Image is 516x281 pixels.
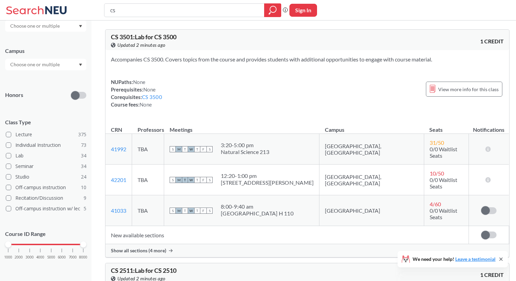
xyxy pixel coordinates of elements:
[6,162,86,171] label: Seminar
[289,4,317,17] button: Sign In
[319,119,424,134] th: Campus
[142,94,162,100] a: CS 3500
[6,130,86,139] label: Lecture
[176,146,182,152] span: M
[164,119,319,134] th: Meetings
[200,208,206,214] span: F
[269,5,277,15] svg: magnifying glass
[111,248,166,254] span: Show all sections (4 more)
[413,257,496,262] span: We need your help!
[194,208,200,214] span: T
[430,170,444,177] span: 10 / 50
[7,22,64,30] input: Choose one or multiple
[133,79,145,85] span: None
[6,172,86,181] label: Studio
[81,163,86,170] span: 34
[81,152,86,159] span: 34
[132,195,164,226] td: TBA
[480,271,504,279] span: 1 CREDIT
[6,141,86,150] label: Individual Instruction
[79,255,87,259] span: 8000
[206,177,213,183] span: S
[111,56,504,63] section: Accompanies CS 3500. Covers topics from the course and provides students with additional opportun...
[5,47,86,55] div: Campus
[47,255,55,259] span: 5000
[111,146,126,152] a: 41992
[170,146,176,152] span: S
[58,255,66,259] span: 6000
[469,119,509,134] th: Notifications
[69,255,77,259] span: 7000
[143,86,156,93] span: None
[188,146,194,152] span: W
[26,255,34,259] span: 3000
[194,177,200,183] span: T
[430,207,457,220] span: 0/0 Waitlist Seats
[5,118,86,126] span: Class Type
[170,177,176,183] span: S
[424,119,469,134] th: Seats
[6,151,86,160] label: Lab
[221,203,293,210] div: 8:00 - 9:40 am
[221,172,314,179] div: 12:20 - 1:00 pm
[430,139,444,146] span: 31 / 50
[319,165,424,195] td: [GEOGRAPHIC_DATA], [GEOGRAPHIC_DATA]
[15,255,23,259] span: 2000
[221,179,314,186] div: [STREET_ADDRESS][PERSON_NAME]
[111,78,162,108] div: NUPaths: Prerequisites: Corequisites: Course fees:
[132,165,164,195] td: TBA
[206,208,213,214] span: S
[480,38,504,45] span: 1 CREDIT
[170,208,176,214] span: S
[455,256,496,262] a: Leave a testimonial
[111,126,122,134] div: CRN
[78,131,86,138] span: 375
[200,146,206,152] span: F
[81,141,86,149] span: 73
[221,210,293,217] div: [GEOGRAPHIC_DATA] H 110
[132,134,164,165] td: TBA
[188,177,194,183] span: W
[79,25,82,28] svg: Dropdown arrow
[206,146,213,152] span: S
[132,119,164,134] th: Professors
[84,205,86,212] span: 5
[188,208,194,214] span: W
[182,177,188,183] span: T
[319,134,424,165] td: [GEOGRAPHIC_DATA], [GEOGRAPHIC_DATA]
[430,201,441,207] span: 4 / 60
[81,184,86,191] span: 10
[84,194,86,202] span: 9
[319,195,424,226] td: [GEOGRAPHIC_DATA]
[117,41,166,49] span: Updated 2 minutes ago
[111,267,176,274] span: CS 2511 : Lab for CS 2510
[5,230,86,238] p: Course ID Range
[111,207,126,214] a: 41033
[221,149,269,155] div: Natural Science 213
[176,177,182,183] span: M
[5,20,86,32] div: Dropdown arrow
[111,33,176,41] span: CS 3501 : Lab for CS 3500
[6,194,86,202] label: Recitation/Discussion
[110,4,259,16] input: Class, professor, course number, "phrase"
[430,177,457,189] span: 0/0 Waitlist Seats
[221,142,269,149] div: 3:20 - 5:00 pm
[438,85,499,94] span: View more info for this class
[36,255,44,259] span: 4000
[182,146,188,152] span: T
[5,91,23,99] p: Honors
[182,208,188,214] span: T
[81,173,86,181] span: 24
[105,226,469,244] td: New available sections
[6,183,86,192] label: Off-campus instruction
[140,101,152,108] span: None
[264,3,281,17] div: magnifying glass
[194,146,200,152] span: T
[105,244,509,257] div: Show all sections (4 more)
[5,59,86,70] div: Dropdown arrow
[7,60,64,69] input: Choose one or multiple
[430,146,457,159] span: 0/0 Waitlist Seats
[79,64,82,66] svg: Dropdown arrow
[6,204,86,213] label: Off-campus instruction w/ lec
[111,177,126,183] a: 42201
